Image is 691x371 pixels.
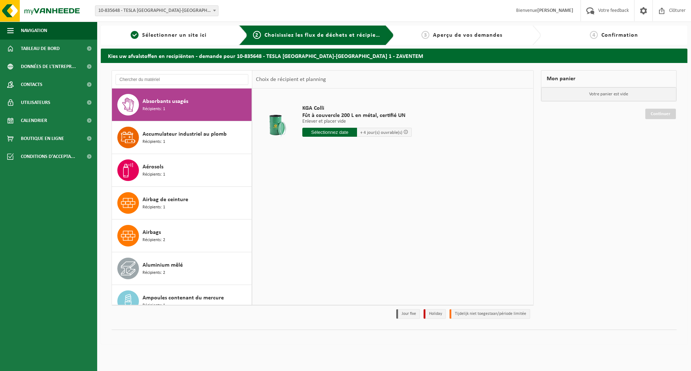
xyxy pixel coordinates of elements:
[116,74,248,85] input: Chercher du matériel
[143,195,188,204] span: Airbag de ceinture
[424,309,446,319] li: Holiday
[143,302,165,309] span: Récipients: 1
[131,31,139,39] span: 1
[142,32,207,38] span: Sélectionner un site ici
[302,119,412,124] p: Enlever et placer vide
[21,130,64,148] span: Boutique en ligne
[112,285,252,318] button: Ampoules contenant du mercure Récipients: 1
[143,163,163,171] span: Aérosols
[302,112,412,119] span: Fût à couvercle 200 L en métal, certifié UN
[21,22,47,40] span: Navigation
[601,32,638,38] span: Confirmation
[143,130,227,139] span: Accumulateur industriel au plomb
[112,187,252,220] button: Airbag de ceinture Récipients: 1
[143,261,183,270] span: Aluminium mêlé
[302,105,412,112] span: KGA Colli
[95,5,218,16] span: 10-835648 - TESLA BELGIUM-BRUSSEL 1 - ZAVENTEM
[265,32,384,38] span: Choisissiez les flux de déchets et récipients
[112,220,252,252] button: Airbags Récipients: 2
[21,94,50,112] span: Utilisateurs
[112,252,252,285] button: Aluminium mêlé Récipients: 2
[143,294,224,302] span: Ampoules contenant du mercure
[21,40,60,58] span: Tableau de bord
[645,109,676,119] a: Continuer
[537,8,573,13] strong: [PERSON_NAME]
[253,31,261,39] span: 2
[143,270,165,276] span: Récipients: 2
[450,309,530,319] li: Tijdelijk niet toegestaan/période limitée
[143,204,165,211] span: Récipients: 1
[143,228,161,237] span: Airbags
[421,31,429,39] span: 3
[433,32,502,38] span: Aperçu de vos demandes
[95,6,218,16] span: 10-835648 - TESLA BELGIUM-BRUSSEL 1 - ZAVENTEM
[143,97,188,106] span: Absorbants usagés
[360,130,402,135] span: + 4 jour(s) ouvrable(s)
[21,148,75,166] span: Conditions d'accepta...
[396,309,420,319] li: Jour fixe
[112,154,252,187] button: Aérosols Récipients: 1
[143,106,165,113] span: Récipients: 1
[590,31,598,39] span: 4
[252,71,330,89] div: Choix de récipient et planning
[104,31,233,40] a: 1Sélectionner un site ici
[21,76,42,94] span: Contacts
[21,112,47,130] span: Calendrier
[21,58,76,76] span: Données de l'entrepr...
[143,237,165,244] span: Récipients: 2
[101,49,687,63] h2: Kies uw afvalstoffen en recipiënten - demande pour 10-835648 - TESLA [GEOGRAPHIC_DATA]-[GEOGRAPHI...
[541,70,677,87] div: Mon panier
[541,87,677,101] p: Votre panier est vide
[112,89,252,121] button: Absorbants usagés Récipients: 1
[143,171,165,178] span: Récipients: 1
[302,128,357,137] input: Sélectionnez date
[112,121,252,154] button: Accumulateur industriel au plomb Récipients: 1
[143,139,165,145] span: Récipients: 1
